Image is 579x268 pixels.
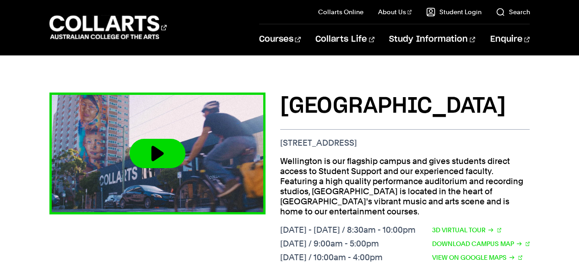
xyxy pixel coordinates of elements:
[280,138,530,148] p: [STREET_ADDRESS]
[496,7,530,16] a: Search
[426,7,481,16] a: Student Login
[432,252,523,263] a: View on Google Maps
[280,93,530,120] h3: [GEOGRAPHIC_DATA]
[432,225,502,235] a: 3D Virtual Tour
[280,252,416,263] p: [DATE] / 10:00am - 4:00pm
[490,24,530,55] a: Enquire
[378,7,412,16] a: About Us
[315,24,374,55] a: Collarts Life
[318,7,363,16] a: Collarts Online
[259,24,301,55] a: Courses
[49,14,167,40] div: Go to homepage
[280,239,416,249] p: [DATE] / 9:00am - 5:00pm
[432,239,530,249] a: Download Campus Map
[280,225,416,235] p: [DATE] - [DATE] / 8:30am - 10:00pm
[280,156,530,217] p: Wellington is our flagship campus and gives students direct access to Student Support and our exp...
[389,24,475,55] a: Study Information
